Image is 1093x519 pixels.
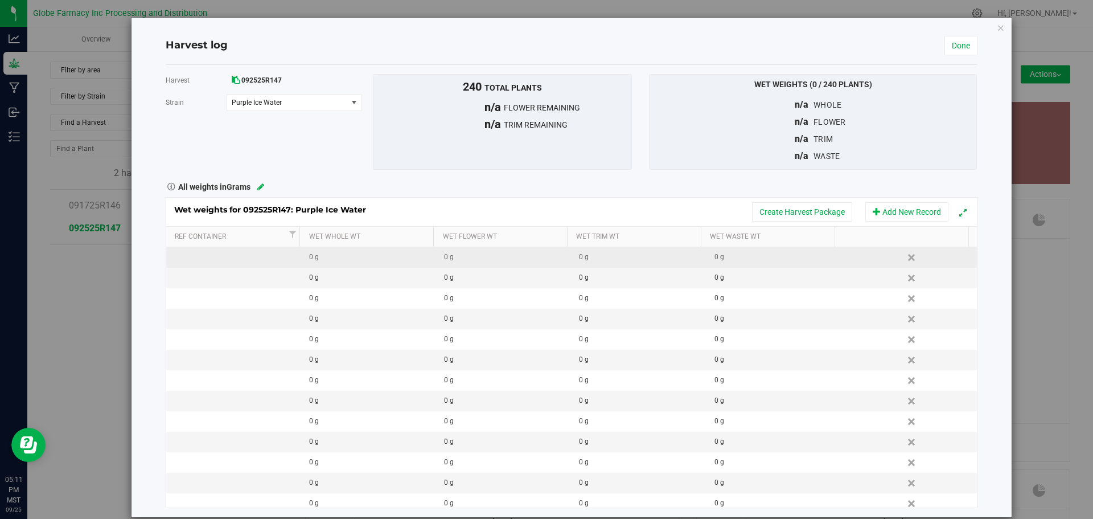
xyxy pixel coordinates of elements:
span: trim remaining [504,119,631,131]
div: 0 g [579,477,705,488]
div: 0 g [714,313,841,324]
span: n/a [795,116,808,127]
a: Delete [904,250,921,265]
a: Wet Whole Wt [309,232,429,242]
a: Delete [904,332,921,347]
a: Delete [904,271,921,285]
div: 0 g [309,272,435,283]
a: Filter [286,227,299,241]
span: total plants [484,83,542,92]
span: 240 [463,80,482,93]
iframe: Resource center [11,428,46,462]
div: 0 g [309,457,435,468]
div: 0 g [309,375,435,386]
div: 0 g [714,252,841,263]
div: 0 g [444,272,570,283]
a: Delete [904,435,921,449]
div: 0 g [714,436,841,447]
div: 0 g [579,436,705,447]
div: 0 g [579,293,705,304]
a: Delete [904,496,921,511]
h4: Harvest log [166,38,228,53]
div: 0 g [309,436,435,447]
div: 0 g [444,477,570,488]
span: flower [813,117,846,126]
span: n/a [373,116,504,133]
div: 0 g [579,498,705,509]
div: 0 g [309,334,435,345]
span: flower remaining [504,102,631,114]
a: Delete [904,291,921,306]
span: waste [813,152,840,161]
div: 0 g [579,457,705,468]
span: trim [813,134,833,144]
span: whole [813,100,841,109]
div: 0 g [444,334,570,345]
div: 0 g [309,416,435,427]
div: 0 g [579,416,705,427]
div: 0 g [579,375,705,386]
div: 0 g [309,477,435,488]
div: 0 g [444,313,570,324]
div: 0 g [579,272,705,283]
div: 0 g [579,354,705,365]
span: 092525R147 [241,76,282,84]
div: 0 g [444,375,570,386]
a: Delete [904,312,921,326]
span: (0 / 240 plants) [810,80,872,89]
div: 0 g [444,416,570,427]
div: 0 g [714,457,841,468]
div: 0 g [444,395,570,406]
span: select [347,95,361,111]
div: 0 g [309,293,435,304]
a: Delete [904,353,921,367]
span: n/a [795,150,808,161]
div: 0 g [444,498,570,509]
div: 0 g [579,313,705,324]
a: Wet Flower Wt [443,232,563,242]
div: 0 g [579,395,705,406]
span: Wet weights for 092525R147: Purple Ice Water [174,205,377,215]
a: Delete [904,476,921,491]
div: 0 g [714,477,841,488]
div: 0 g [309,395,435,406]
span: n/a [795,133,808,144]
button: Create Harvest Package [752,202,852,222]
span: Grams [227,182,250,191]
a: Ref Container [175,232,286,242]
div: 0 g [714,395,841,406]
div: 0 g [579,334,705,345]
div: 0 g [444,252,570,263]
a: Done [944,36,977,55]
button: Expand [955,204,971,220]
a: Delete [904,394,921,408]
div: 0 g [579,252,705,263]
a: Wet Waste Wt [710,232,830,242]
div: 0 g [444,354,570,365]
div: 0 g [714,416,841,427]
div: 0 g [309,354,435,365]
div: 0 g [714,354,841,365]
div: 0 g [714,272,841,283]
div: 0 g [714,375,841,386]
div: 0 g [714,293,841,304]
button: Add New Record [865,202,948,222]
div: 0 g [309,252,435,263]
div: 0 g [714,334,841,345]
span: Harvest [166,76,190,84]
div: 0 g [444,293,570,304]
div: 0 g [444,436,570,447]
span: Strain [166,99,184,107]
a: Wet Trim Wt [576,232,696,242]
span: n/a [795,99,808,110]
div: 0 g [309,498,435,509]
span: Wet Weights [754,80,808,89]
span: Purple Ice Water [232,99,338,107]
div: 0 g [309,313,435,324]
span: n/a [373,99,504,116]
strong: All weights in [178,178,250,193]
div: 0 g [444,457,570,468]
div: 0 g [714,498,841,509]
a: Delete [904,373,921,388]
a: Delete [904,455,921,470]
